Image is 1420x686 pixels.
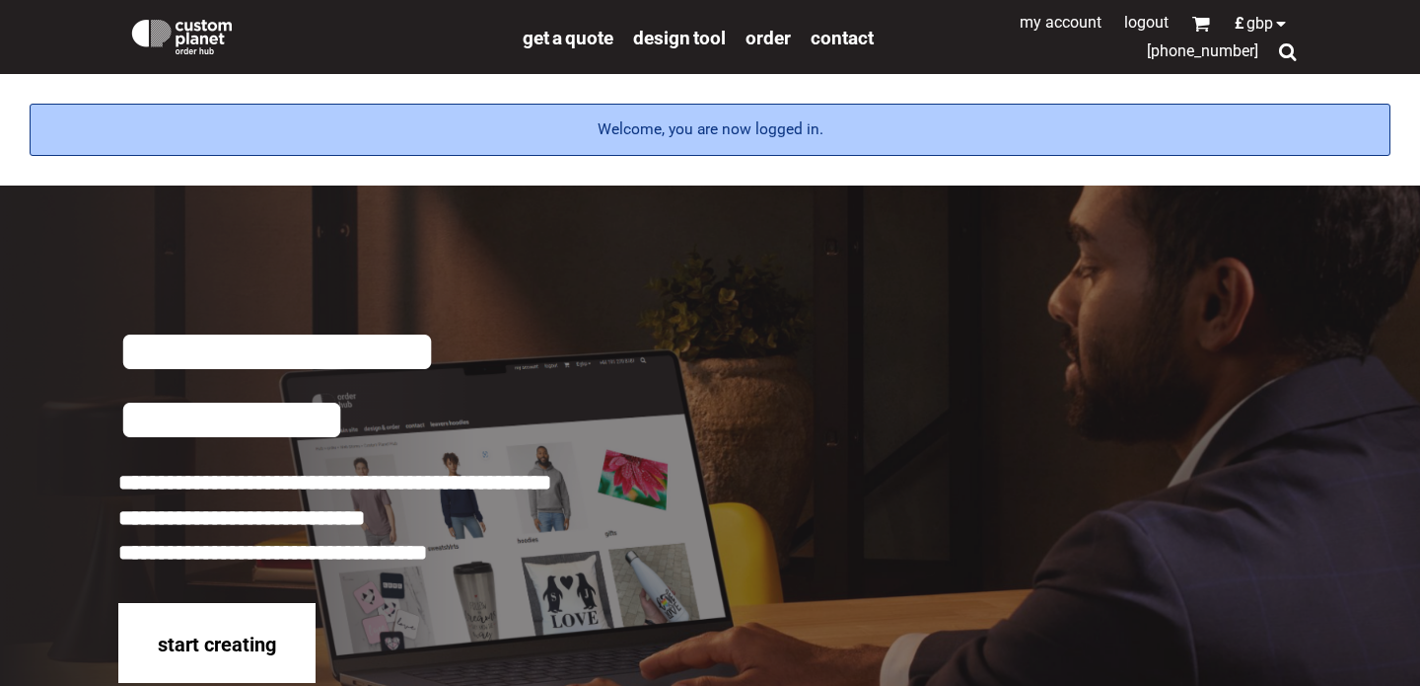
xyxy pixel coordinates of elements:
a: My Account [1020,13,1101,32]
img: Custom Planet [128,15,236,54]
span: get a quote [523,27,613,49]
span: order [745,27,791,49]
a: get a quote [523,26,613,48]
span: design tool [633,27,726,49]
a: Contact [811,26,874,48]
span: GBP [1246,16,1273,32]
a: Logout [1124,13,1169,32]
span: start creating [158,633,276,656]
div: Welcome, you are now logged in. [30,104,1390,156]
a: Custom Planet [118,5,513,64]
span: Contact [811,27,874,49]
span: £ [1235,16,1246,32]
span: [PHONE_NUMBER] [1147,41,1258,60]
a: design tool [633,26,726,48]
a: order [745,26,791,48]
